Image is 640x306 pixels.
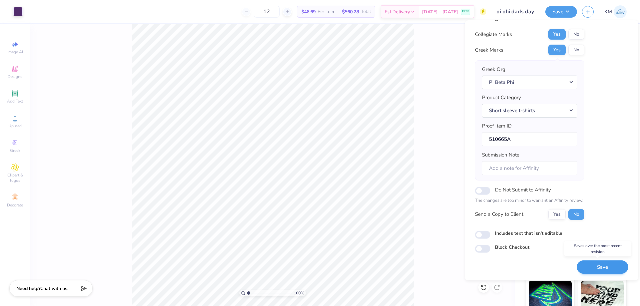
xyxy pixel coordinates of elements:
input: – – [254,6,280,18]
span: Total [361,8,371,15]
div: Greek Marks [475,46,503,54]
span: FREE [462,9,469,14]
label: Submission Note [482,151,519,159]
button: No [568,209,584,220]
div: Saves over the most recent revision [564,241,631,256]
span: Clipart & logos [3,172,27,183]
button: No [568,29,584,40]
button: Save [577,260,628,274]
span: Greek [10,148,20,153]
div: Send a Copy to Client [475,210,523,218]
span: Upload [8,123,22,129]
span: $560.28 [342,8,359,15]
a: KM [604,5,627,18]
div: Collegiate Marks [475,31,512,38]
input: Add a note for Affinity [482,161,577,175]
strong: Need help? [16,285,40,292]
button: Yes [548,209,566,220]
p: The changes are too minor to warrant an Affinity review. [475,197,584,204]
button: No [568,45,584,55]
span: Decorate [7,202,23,208]
span: 100 % [294,290,304,296]
label: Includes text that isn't editable [495,230,562,237]
span: Designs [8,74,22,79]
label: Greek Org [482,66,505,73]
label: Do Not Submit to Affinity [495,185,551,194]
span: Chat with us. [40,285,68,292]
button: Short sleeve t-shirts [482,104,577,118]
button: Save [545,6,577,18]
img: Karl Michael Narciza [614,5,627,18]
button: Pi Beta Phi [482,76,577,89]
span: Per Item [318,8,334,15]
span: [DATE] - [DATE] [422,8,458,15]
label: Block Checkout [495,244,529,251]
span: Est. Delivery [385,8,410,15]
input: Untitled Design [491,5,540,18]
label: Product Category [482,94,521,102]
span: Image AI [7,49,23,55]
span: Add Text [7,99,23,104]
button: Yes [548,45,566,55]
span: $46.69 [301,8,316,15]
span: KM [604,8,612,16]
label: Proof Item ID [482,122,512,130]
button: Yes [548,29,566,40]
